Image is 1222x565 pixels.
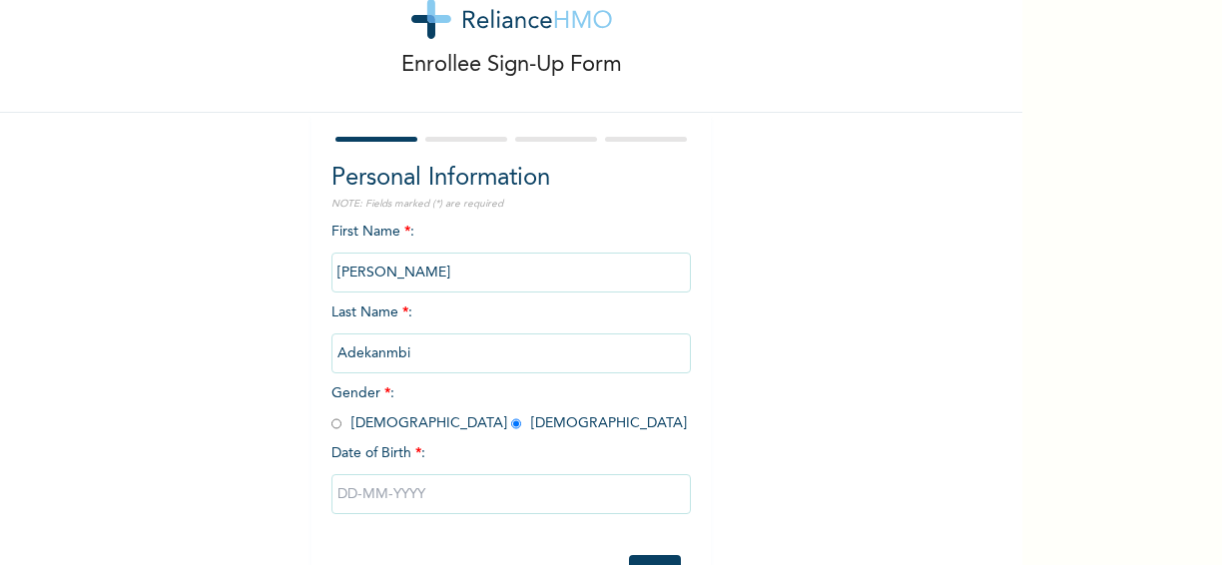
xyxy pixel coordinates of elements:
input: Enter your first name [331,253,691,292]
h2: Personal Information [331,161,691,197]
span: Gender : [DEMOGRAPHIC_DATA] [DEMOGRAPHIC_DATA] [331,386,687,430]
input: Enter your last name [331,333,691,373]
span: Date of Birth : [331,443,425,464]
span: Last Name : [331,305,691,360]
input: DD-MM-YYYY [331,474,691,514]
span: First Name : [331,225,691,280]
p: Enrollee Sign-Up Form [401,49,622,82]
p: NOTE: Fields marked (*) are required [331,197,691,212]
